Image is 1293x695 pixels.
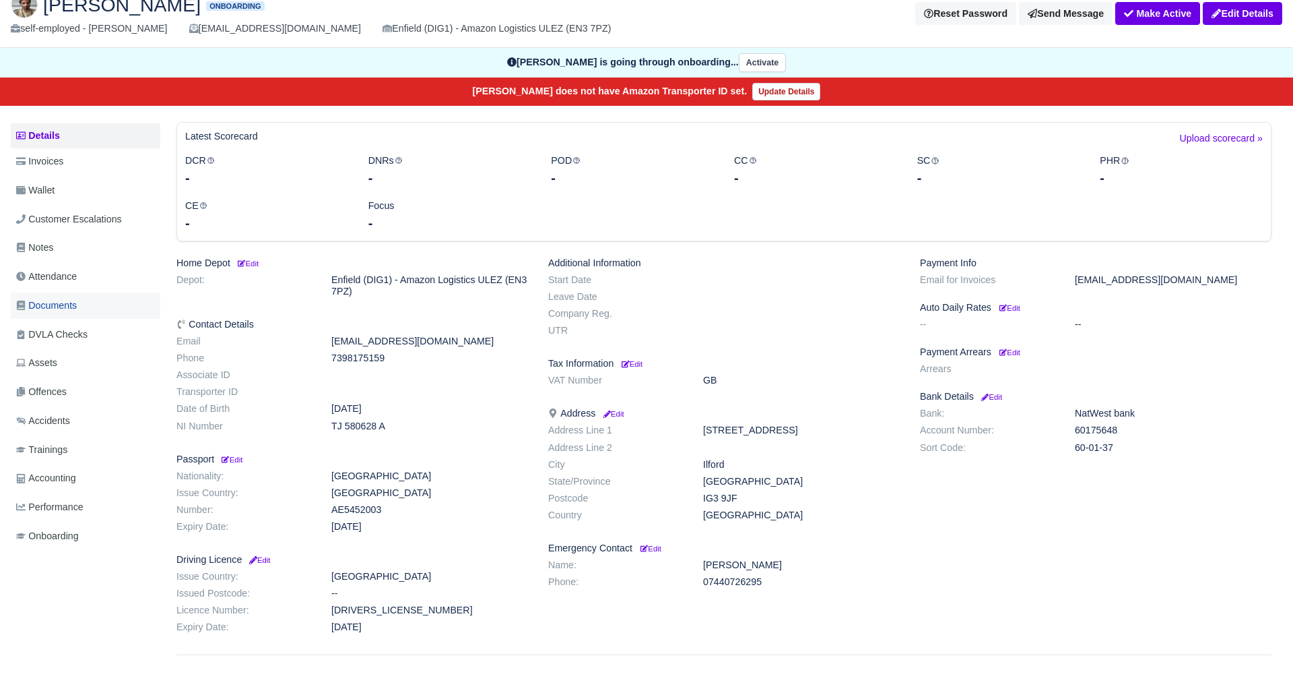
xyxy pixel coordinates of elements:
[693,560,910,571] dd: [PERSON_NAME]
[166,521,321,533] dt: Expiry Date:
[321,336,538,347] dd: [EMAIL_ADDRESS][DOMAIN_NAME]
[16,269,77,284] span: Attendance
[166,571,321,582] dt: Issue Country:
[910,408,1065,419] dt: Bank:
[910,274,1065,286] dt: Email for Invoices
[321,353,538,364] dd: 7398175159
[11,379,160,405] a: Offences
[16,154,63,169] span: Invoices
[185,214,348,233] div: -
[1115,2,1200,25] button: Make Active
[16,212,122,227] span: Customer Escalations
[166,386,321,398] dt: Transporter ID
[166,369,321,381] dt: Associate ID
[619,358,642,369] a: Edit
[11,494,160,520] a: Performance
[693,476,910,487] dd: [GEOGRAPHIC_DATA]
[11,408,160,434] a: Accidents
[548,258,900,269] h6: Additional Information
[321,421,538,432] dd: TJ 580628 A
[11,465,160,491] a: Accounting
[368,169,531,187] div: -
[321,605,538,616] dd: [DRIVERS_LICENSE_NUMBER]
[236,260,259,268] small: Edit
[321,588,538,599] dd: --
[538,274,693,286] dt: Start Date
[907,153,1090,187] div: SC
[538,459,693,471] dt: City
[538,325,693,336] dt: UTR
[321,504,538,516] dd: AE5452003
[910,319,1065,330] dt: --
[11,322,160,348] a: DVLA Checks
[538,560,693,571] dt: Name:
[11,177,160,204] a: Wallet
[16,327,88,342] span: DVLA Checks
[358,198,541,233] div: Focus
[979,393,1002,401] small: Edit
[920,391,1271,402] h6: Bank Details
[917,169,1080,187] div: -
[247,554,270,565] a: Edit
[910,442,1065,454] dt: Sort Code:
[16,298,77,313] span: Documents
[693,493,910,504] dd: IG3 9JF
[185,131,258,142] h6: Latest Scorecard
[166,336,321,347] dt: Email
[166,353,321,364] dt: Phone
[185,169,348,187] div: -
[16,355,57,371] span: Assets
[1019,2,1113,25] a: Send Message
[236,258,259,268] a: Edit
[11,350,160,376] a: Assets
[1203,2,1282,25] a: Edit Details
[622,360,642,368] small: Edit
[321,571,538,582] dd: [GEOGRAPHIC_DATA]
[734,169,897,187] div: -
[11,21,168,36] div: self-employed - [PERSON_NAME]
[166,274,321,297] dt: Depot:
[538,308,693,320] dt: Company Reg.
[999,304,1020,312] small: Edit
[1065,425,1282,436] dd: 60175648
[166,471,321,482] dt: Nationality:
[166,403,321,415] dt: Date of Birth
[538,425,693,436] dt: Address Line 1
[220,456,242,464] small: Edit
[11,293,160,319] a: Documents
[910,425,1065,436] dt: Account Number:
[11,437,160,463] a: Trainings
[166,588,321,599] dt: Issued Postcode:
[11,206,160,233] a: Customer Escalations
[321,403,538,415] dd: [DATE]
[541,153,724,187] div: POD
[538,375,693,386] dt: VAT Number
[693,510,910,521] dd: [GEOGRAPHIC_DATA]
[538,576,693,588] dt: Phone:
[997,302,1020,313] a: Edit
[910,363,1065,375] dt: Arrears
[538,476,693,487] dt: State/Province
[638,543,661,553] a: Edit
[601,408,624,419] a: Edit
[538,493,693,504] dt: Postcode
[11,264,160,290] a: Attendance
[176,454,528,465] h6: Passport
[1226,630,1293,695] div: Chat Widget
[16,384,67,400] span: Offences
[1100,169,1263,187] div: -
[16,413,70,429] span: Accidents
[11,235,160,261] a: Notes
[11,123,160,148] a: Details
[321,487,538,499] dd: [GEOGRAPHIC_DATA]
[1065,408,1282,419] dd: NatWest bank
[601,410,624,418] small: Edit
[176,554,528,566] h6: Driving Licence
[538,510,693,521] dt: Country
[538,442,693,454] dt: Address Line 2
[16,528,79,544] span: Onboarding
[1065,442,1282,454] dd: 60-01-37
[321,521,538,533] dd: [DATE]
[920,258,1271,269] h6: Payment Info
[321,471,538,482] dd: [GEOGRAPHIC_DATA]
